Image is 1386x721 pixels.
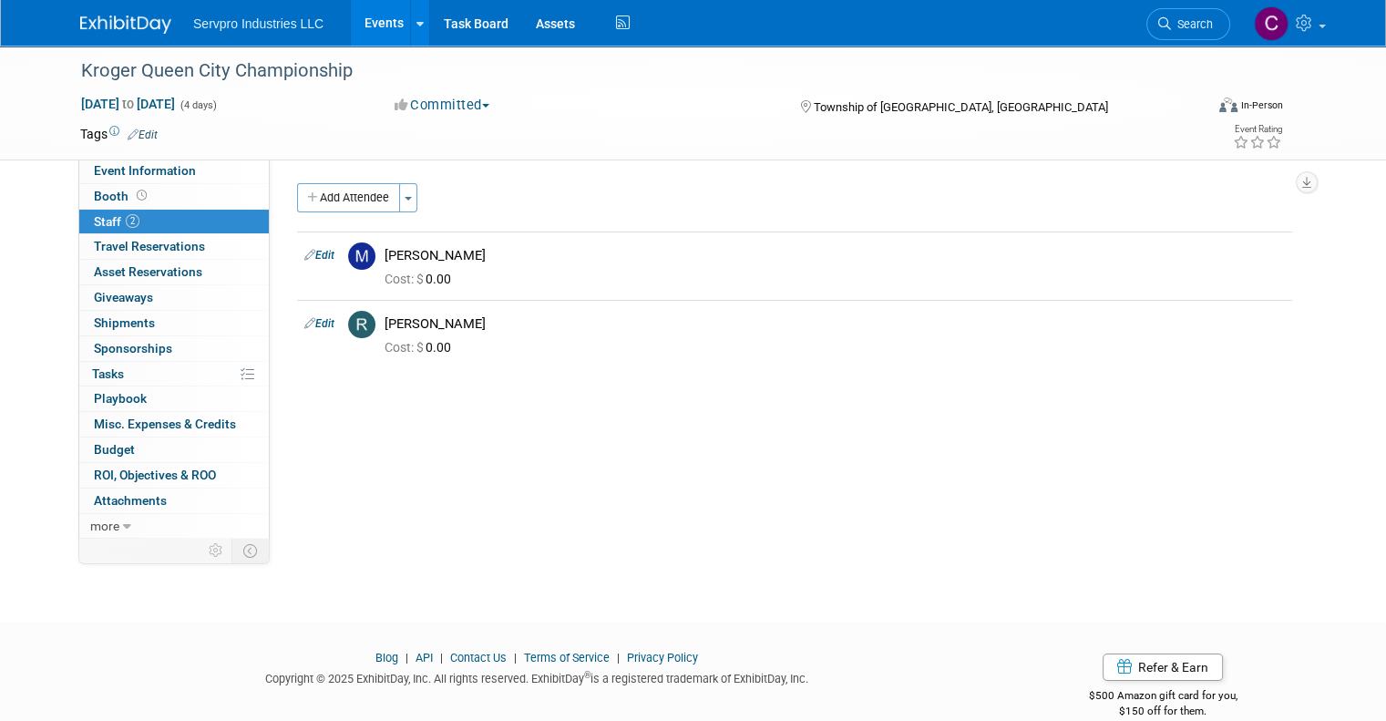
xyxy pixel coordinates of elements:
div: $150 off for them. [1020,704,1306,719]
a: Search [1146,8,1230,40]
a: Tasks [79,362,269,386]
a: Edit [128,129,158,141]
a: Playbook [79,386,269,411]
span: Booth not reserved yet [133,189,150,202]
img: ExhibitDay [80,15,171,34]
span: to [119,97,137,111]
img: Chris Chassagneux [1254,6,1288,41]
div: Kroger Queen City Championship [75,55,1181,88]
td: Toggle Event Tabs [232,539,270,562]
span: Search [1171,17,1213,31]
span: Asset Reservations [94,264,202,279]
span: Tasks [92,366,124,381]
a: Event Information [79,159,269,183]
div: Event Rating [1233,125,1282,134]
a: Sponsorships [79,336,269,361]
span: Attachments [94,493,167,508]
a: Refer & Earn [1103,654,1223,681]
div: [PERSON_NAME] [385,315,1285,333]
span: Budget [94,442,135,457]
div: Copyright © 2025 ExhibitDay, Inc. All rights reserved. ExhibitDay is a registered trademark of Ex... [80,666,992,687]
a: Misc. Expenses & Credits [79,412,269,437]
span: | [509,651,521,664]
a: Contact Us [450,651,507,664]
span: Township of [GEOGRAPHIC_DATA], [GEOGRAPHIC_DATA] [814,100,1108,114]
img: M.jpg [348,242,375,270]
div: In-Person [1240,98,1283,112]
div: Event Format [1105,95,1283,122]
span: Shipments [94,315,155,330]
span: 0.00 [385,340,458,355]
span: Sponsorships [94,341,172,355]
a: API [416,651,433,664]
a: Edit [304,249,334,262]
img: R.jpg [348,311,375,338]
a: ROI, Objectives & ROO [79,463,269,488]
span: (4 days) [179,99,217,111]
td: Tags [80,125,158,143]
span: Playbook [94,391,147,406]
button: Add Attendee [297,183,400,212]
span: Misc. Expenses & Credits [94,417,236,431]
span: [DATE] [DATE] [80,96,176,112]
div: [PERSON_NAME] [385,247,1285,264]
span: Giveaways [94,290,153,304]
span: Booth [94,189,150,203]
a: Booth [79,184,269,209]
span: Cost: $ [385,272,426,286]
span: Staff [94,214,139,229]
span: ROI, Objectives & ROO [94,468,216,482]
div: $500 Amazon gift card for you, [1020,676,1306,718]
button: Committed [388,96,497,115]
a: Edit [304,317,334,330]
a: Privacy Policy [627,651,698,664]
span: Servpro Industries LLC [193,16,323,31]
span: 0.00 [385,272,458,286]
span: Cost: $ [385,340,426,355]
span: | [401,651,413,664]
span: 2 [126,214,139,228]
a: Terms of Service [524,651,610,664]
a: Staff2 [79,210,269,234]
a: Budget [79,438,269,462]
span: more [90,519,119,533]
td: Personalize Event Tab Strip [200,539,232,562]
span: Event Information [94,163,196,178]
a: Giveaways [79,285,269,310]
a: Shipments [79,311,269,335]
a: more [79,514,269,539]
sup: ® [584,670,590,680]
img: Format-Inperson.png [1219,98,1237,112]
a: Asset Reservations [79,260,269,284]
span: Travel Reservations [94,239,205,253]
a: Travel Reservations [79,234,269,259]
span: | [436,651,447,664]
span: | [612,651,624,664]
a: Attachments [79,489,269,513]
a: Blog [375,651,398,664]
